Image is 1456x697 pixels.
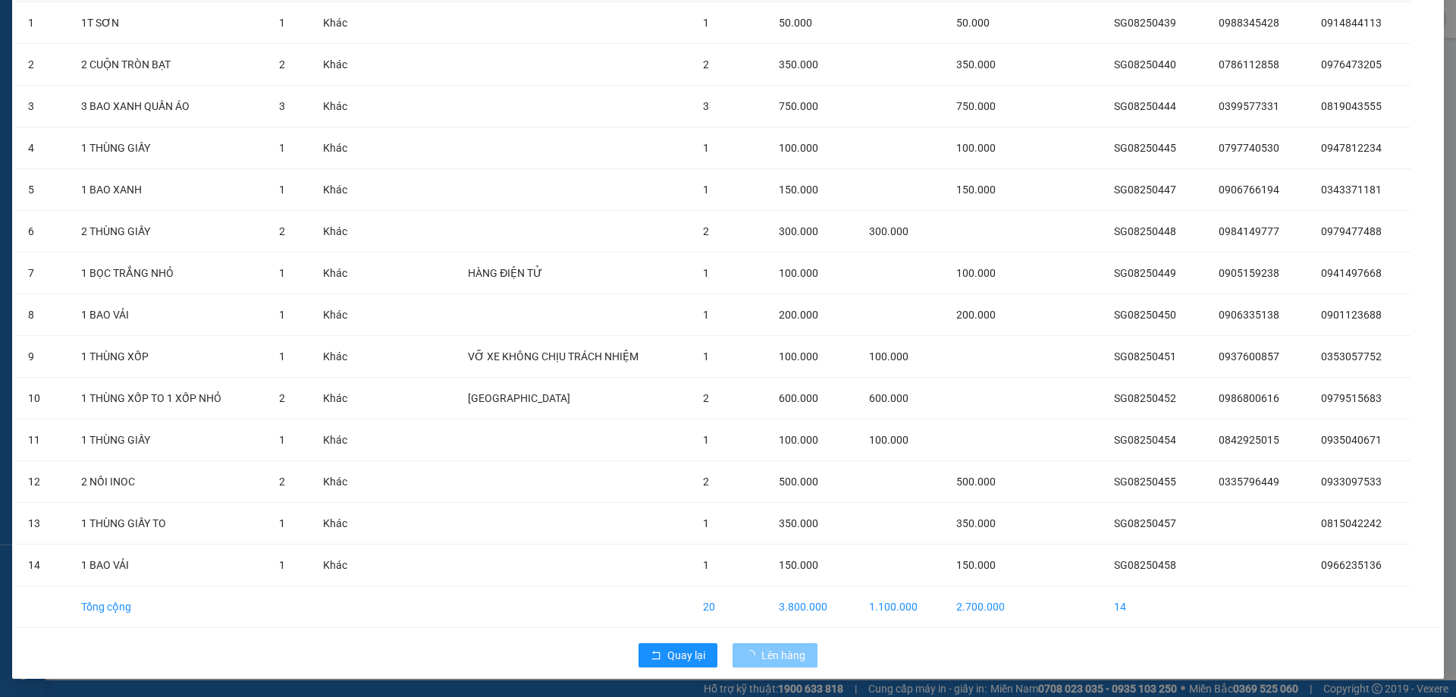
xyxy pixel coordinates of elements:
td: 3 [16,86,69,127]
span: 0343371181 [1321,184,1382,196]
span: 0976473205 [1321,58,1382,71]
td: Khác [311,169,369,211]
td: 11 [16,419,69,461]
span: 0815042242 [1321,517,1382,529]
span: 0966235136 [1321,559,1382,571]
span: 100.000 [779,434,818,446]
span: 0797740530 [1219,142,1279,154]
span: 0933097533 [1321,476,1382,488]
span: 150.000 [779,559,818,571]
td: 5 [16,169,69,211]
span: 1 [279,350,285,363]
td: Khác [311,127,369,169]
span: [GEOGRAPHIC_DATA] [468,392,570,404]
span: 1 [703,434,709,446]
span: 2 [703,58,709,71]
span: 0905159238 [1219,267,1279,279]
span: HÀNG ĐIỆN TỬ [468,267,542,279]
span: 1 [703,350,709,363]
td: 2 [16,44,69,86]
span: 350.000 [956,517,996,529]
span: SG08250458 [1114,559,1176,571]
td: 3.800.000 [767,586,857,628]
span: 150.000 [956,559,996,571]
span: 500.000 [779,476,818,488]
span: 0906766194 [1219,184,1279,196]
td: 1T SƠN [69,2,267,44]
button: rollbackQuay lại [639,643,717,667]
td: Khác [311,503,369,545]
span: 2 [703,225,709,237]
td: 1 THÙNG GIẤY [69,127,267,169]
span: 100.000 [869,434,908,446]
td: 1 THÙNG GIẤY [69,419,267,461]
span: 1 [279,309,285,321]
button: Lên hàng [733,643,817,667]
span: SG08250454 [1114,434,1176,446]
span: SG08250455 [1114,476,1176,488]
td: 1 THÙNG GIẤY TO [69,503,267,545]
span: 750.000 [956,100,996,112]
span: 1 [703,559,709,571]
span: 600.000 [869,392,908,404]
span: 3 [279,100,285,112]
td: Khác [311,419,369,461]
span: 3 [703,100,709,112]
td: 2 NỒI INOC [69,461,267,503]
span: 100.000 [779,142,818,154]
span: 1 [279,559,285,571]
span: VỠ XE KHÔNG CHỊU TRÁCH NHIỆM [468,350,639,363]
td: Khác [311,44,369,86]
span: 2 [703,392,709,404]
td: 8 [16,294,69,336]
td: Khác [311,461,369,503]
span: 0979477488 [1321,225,1382,237]
span: SG08250439 [1114,17,1176,29]
span: 1 [279,17,285,29]
td: Khác [311,253,369,294]
span: SG08250445 [1114,142,1176,154]
td: 1 BAO VẢI [69,294,267,336]
span: 1 [279,142,285,154]
span: 0399577331 [1219,100,1279,112]
span: SG08250444 [1114,100,1176,112]
span: SG08250449 [1114,267,1176,279]
span: 200.000 [779,309,818,321]
td: 9 [16,336,69,378]
span: 50.000 [956,17,990,29]
span: 0941497668 [1321,267,1382,279]
td: 12 [16,461,69,503]
span: 1 [703,184,709,196]
td: 1.100.000 [857,586,945,628]
td: 3 BAO XANH QUẦN ÁO [69,86,267,127]
td: Khác [311,294,369,336]
span: 1 [279,434,285,446]
span: 1 [703,309,709,321]
span: 600.000 [779,392,818,404]
td: Khác [311,211,369,253]
td: 2.700.000 [944,586,1032,628]
span: 350.000 [779,58,818,71]
td: 4 [16,127,69,169]
td: Khác [311,378,369,419]
td: 1 THÙNG XỐP [69,336,267,378]
span: 100.000 [869,350,908,363]
span: 0786112858 [1219,58,1279,71]
span: 100.000 [779,267,818,279]
td: 2 THÙNG GIẤY [69,211,267,253]
span: 0979515683 [1321,392,1382,404]
td: 1 [16,2,69,44]
span: 0984149777 [1219,225,1279,237]
span: SG08250448 [1114,225,1176,237]
span: 0901123688 [1321,309,1382,321]
span: 0935040671 [1321,434,1382,446]
span: 150.000 [956,184,996,196]
span: 0842925015 [1219,434,1279,446]
span: 150.000 [779,184,818,196]
span: 2 [279,58,285,71]
td: 1 BAO VẢI [69,545,267,586]
td: 1 BỌC TRẮNG NHỎ [69,253,267,294]
span: 0947812234 [1321,142,1382,154]
span: 1 [703,17,709,29]
span: 1 [279,267,285,279]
